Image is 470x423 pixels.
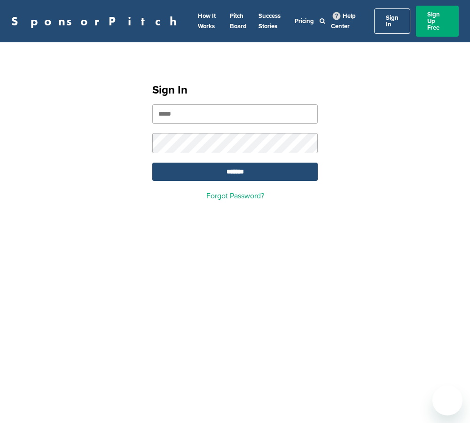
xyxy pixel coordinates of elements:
a: Success Stories [258,12,281,30]
h1: Sign In [152,82,318,99]
a: Pitch Board [230,12,247,30]
a: Forgot Password? [206,191,264,201]
a: Sign Up Free [416,6,459,37]
a: Help Center [331,10,356,32]
iframe: Button to launch messaging window [432,385,462,415]
a: How It Works [198,12,216,30]
a: SponsorPitch [11,15,183,27]
a: Sign In [374,8,410,34]
a: Pricing [295,17,314,25]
